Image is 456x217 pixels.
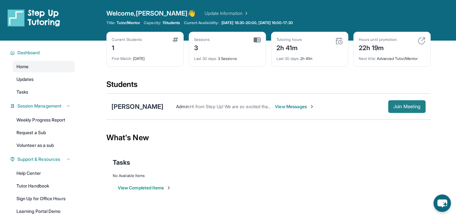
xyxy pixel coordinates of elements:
[13,114,75,126] a: Weekly Progress Report
[13,86,75,98] a: Tasks
[388,100,426,113] button: Join Meeting
[176,104,190,109] span: Admin :
[393,105,421,109] span: Join Meeting
[17,49,40,56] span: Dashboard
[13,206,75,217] a: Learning Portal Demo
[111,102,163,111] div: [PERSON_NAME]
[184,20,219,25] span: Current Availability:
[194,42,210,52] div: 3
[359,42,397,52] div: 22h 19m
[359,52,425,61] div: Advanced Tutor/Mentor
[13,140,75,151] a: Volunteer as a sub
[13,193,75,204] a: Sign Up for Office Hours
[13,74,75,85] a: Updates
[17,156,60,162] span: Support & Resources
[106,79,431,93] div: Students
[221,20,293,25] span: [DATE] 16:30-20:00, [DATE] 16:00-17:30
[106,124,431,152] div: What's New
[16,89,28,95] span: Tasks
[112,42,142,52] div: 1
[194,56,217,61] span: Last 30 days :
[205,10,249,16] a: Update Information
[276,42,302,52] div: 2h 41m
[276,52,343,61] div: 2h 41m
[17,103,61,109] span: Session Management
[13,61,75,72] a: Home
[359,37,397,42] div: Hours until promotion
[220,20,294,25] a: [DATE] 16:30-20:00, [DATE] 16:00-17:30
[106,20,115,25] span: Title:
[309,104,314,109] img: Chevron-Right
[113,173,424,178] div: No Available Items
[13,127,75,138] a: Request a Sub
[194,37,210,42] div: Sessions
[112,52,178,61] div: [DATE]
[335,37,343,45] img: card
[254,37,261,43] img: card
[112,56,132,61] span: First Match :
[118,185,171,191] button: View Completed Items
[113,158,130,167] span: Tasks
[243,10,249,16] img: Chevron Right
[418,37,425,45] img: card
[15,103,71,109] button: Session Management
[434,194,451,212] button: chat-button
[112,37,142,42] div: Current Students
[173,37,178,42] img: card
[194,52,261,61] div: 3 Sessions
[106,9,196,18] span: Welcome, [PERSON_NAME] 👋
[276,37,302,42] div: Tutoring hours
[117,20,140,25] span: Tutor/Mentor
[162,20,180,25] span: 1 Students
[16,63,28,70] span: Home
[15,49,71,56] button: Dashboard
[16,76,34,82] span: Updates
[275,103,314,110] span: View Messages
[13,168,75,179] a: Help Center
[144,20,161,25] span: Capacity:
[359,56,376,61] span: Next title :
[15,156,71,162] button: Support & Resources
[13,180,75,192] a: Tutor Handbook
[8,9,60,27] img: logo
[276,56,299,61] span: Last 30 days :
